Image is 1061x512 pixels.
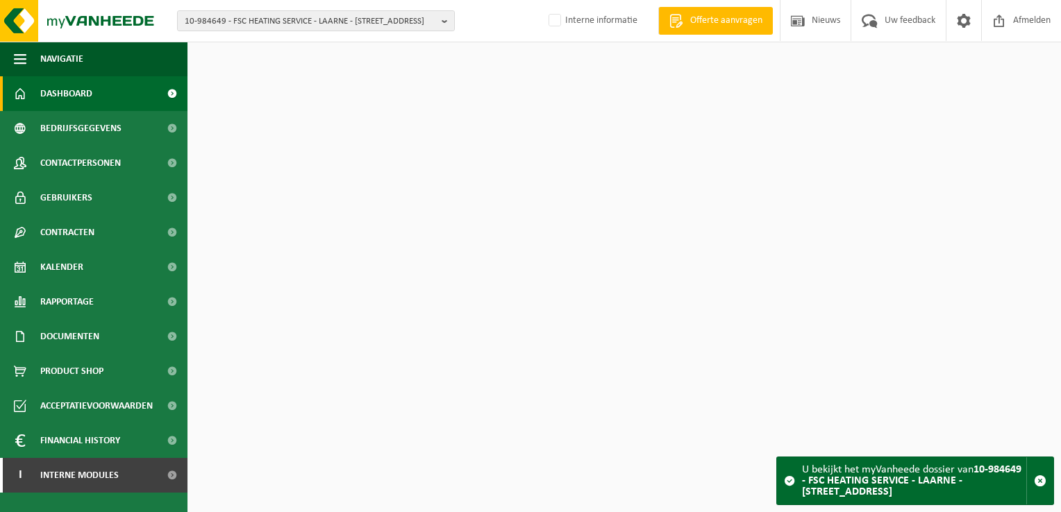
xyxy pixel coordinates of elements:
a: Offerte aanvragen [658,7,773,35]
span: Offerte aanvragen [687,14,766,28]
span: 10-984649 - FSC HEATING SERVICE - LAARNE - [STREET_ADDRESS] [185,11,436,32]
span: Rapportage [40,284,94,319]
span: Product Shop [40,354,103,389]
span: Kalender [40,250,83,284]
strong: 10-984649 - FSC HEATING SERVICE - LAARNE - [STREET_ADDRESS] [802,464,1021,497]
span: Financial History [40,423,120,458]
span: I [14,458,26,493]
span: Gebruikers [40,180,92,215]
div: U bekijkt het myVanheede dossier van [802,457,1026,504]
label: Interne informatie [546,10,637,31]
span: Navigatie [40,42,83,76]
span: Interne modules [40,458,119,493]
span: Dashboard [40,76,92,111]
button: 10-984649 - FSC HEATING SERVICE - LAARNE - [STREET_ADDRESS] [177,10,455,31]
span: Contracten [40,215,94,250]
span: Contactpersonen [40,146,121,180]
span: Documenten [40,319,99,354]
span: Bedrijfsgegevens [40,111,122,146]
span: Acceptatievoorwaarden [40,389,153,423]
